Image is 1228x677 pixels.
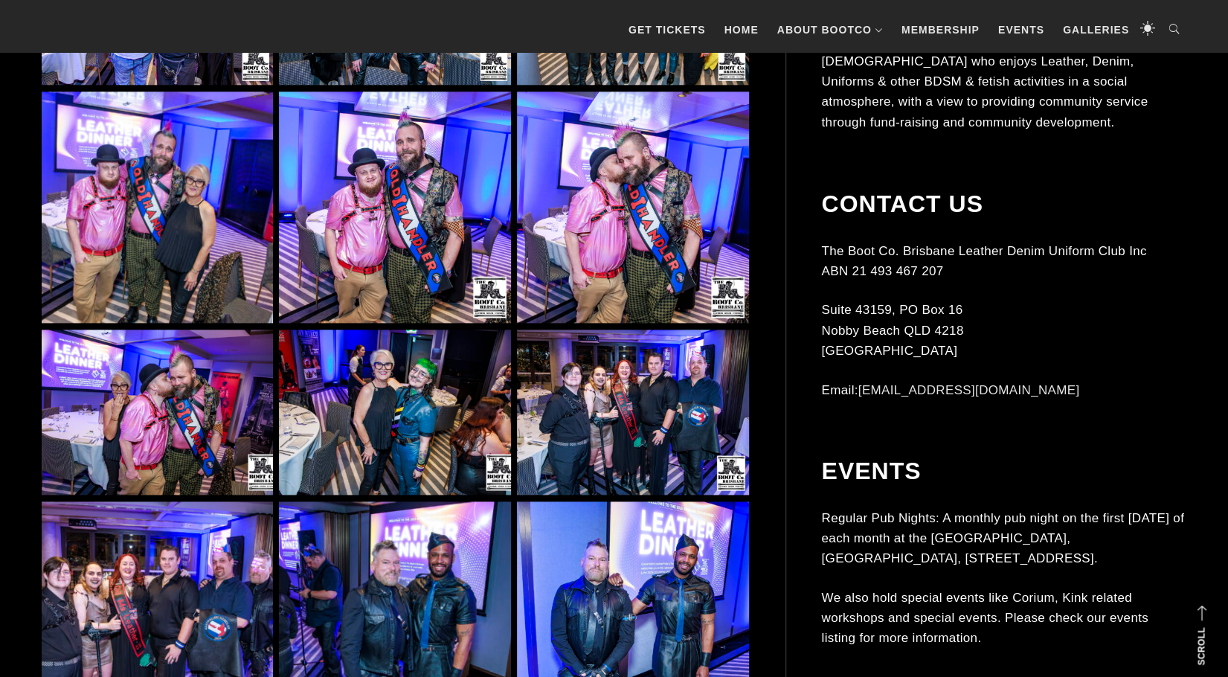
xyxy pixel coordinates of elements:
a: [EMAIL_ADDRESS][DOMAIN_NAME] [858,382,1080,397]
a: Events [991,7,1052,52]
a: GET TICKETS [621,7,713,52]
a: Home [717,7,766,52]
p: The Boot Co. Brisbane Leather Denim Uniform Club Inc ABN 21 493 467 207 [821,240,1186,280]
a: About BootCo [770,7,890,52]
strong: Scroll [1196,627,1206,665]
p: Regular Pub Nights: A monthly pub night on the first [DATE] of each month at the [GEOGRAPHIC_DATA... [821,507,1186,568]
p: Email: [821,379,1186,400]
a: Galleries [1055,7,1137,52]
a: Membership [894,7,987,52]
p: Suite 43159, PO Box 16 Nobby Beach QLD 4218 [GEOGRAPHIC_DATA] [821,300,1186,361]
p: We also hold special events like Corium, Kink related workshops and special events. Please check ... [821,587,1186,648]
h2: Events [821,457,1186,485]
p: The Boot Co. provides a forum for anyone identifying as [DEMOGRAPHIC_DATA] who enjoys Leather, De... [821,31,1186,132]
h2: Contact Us [821,190,1186,218]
